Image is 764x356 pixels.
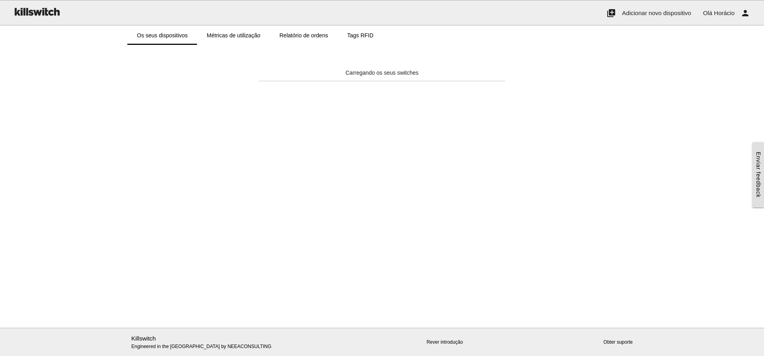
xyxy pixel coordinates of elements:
span: Horácio [714,10,735,16]
i: add_to_photos [606,0,616,26]
a: Tags RFID [337,26,383,45]
a: Métricas de utilização [197,26,270,45]
i: person [741,0,750,26]
p: Engineered in the [GEOGRAPHIC_DATA] by NEEACONSULTING [131,334,293,350]
a: Relatório de ordens [270,26,337,45]
a: Enviar feedback [752,142,764,207]
span: Olá [703,10,712,16]
div: Carregando os seus switches [259,69,505,77]
a: Obter suporte [604,339,633,345]
a: Rever introdução [427,339,463,345]
span: Adicionar novo dispositivo [622,10,691,16]
a: Os seus dispositivos [127,26,197,45]
a: Killswitch [131,335,156,342]
img: ks-logo-black-160-b.png [12,0,61,23]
